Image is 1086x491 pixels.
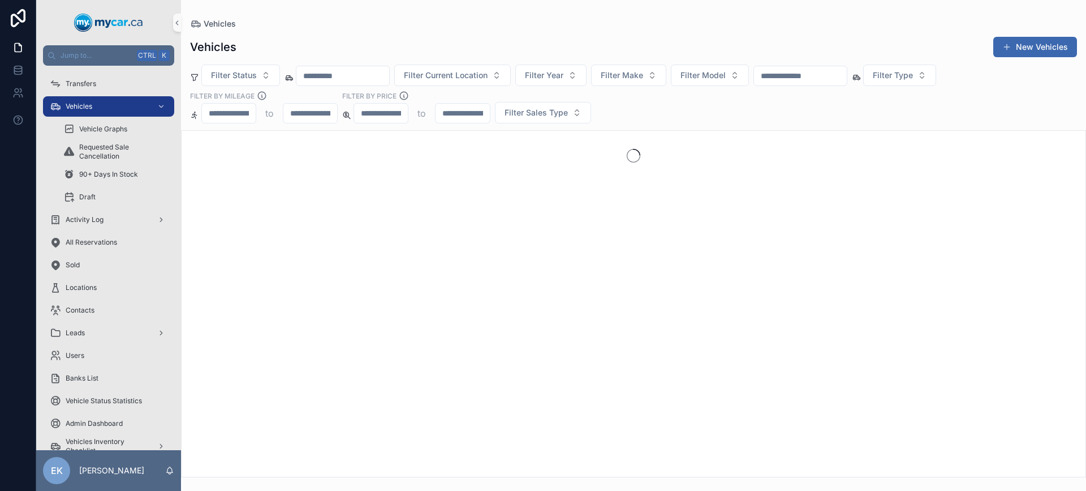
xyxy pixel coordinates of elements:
a: Vehicles [190,18,236,29]
span: Admin Dashboard [66,419,123,428]
a: Contacts [43,300,174,321]
span: Filter Model [680,70,726,81]
span: Jump to... [61,51,132,60]
p: [PERSON_NAME] [79,465,144,476]
a: Vehicles [43,96,174,117]
a: Banks List [43,368,174,388]
span: All Reservations [66,238,117,247]
a: Requested Sale Cancellation [57,142,174,162]
span: Contacts [66,306,94,315]
span: Vehicles Inventory Checklist [66,437,148,455]
span: Requested Sale Cancellation [79,143,163,161]
span: Vehicle Status Statistics [66,396,142,405]
span: Leads [66,328,85,338]
button: Select Button [591,65,666,86]
h1: Vehicles [190,39,236,55]
p: to [417,106,426,120]
button: Select Button [863,65,936,86]
span: Banks List [66,374,98,383]
span: Ctrl [137,50,157,61]
span: Draft [79,193,96,202]
button: Select Button [201,65,280,86]
a: All Reservations [43,232,174,253]
div: scrollable content [36,66,181,450]
span: Transfers [66,79,96,88]
a: Sold [43,255,174,275]
a: Draft [57,187,174,207]
span: K [160,51,169,60]
span: Filter Make [601,70,643,81]
span: Filter Year [525,70,563,81]
a: Activity Log [43,210,174,230]
a: Leads [43,323,174,343]
label: FILTER BY PRICE [342,91,397,101]
span: Filter Sales Type [505,107,568,118]
a: Vehicle Graphs [57,119,174,139]
a: Users [43,345,174,366]
a: Transfers [43,74,174,94]
img: App logo [74,14,143,32]
span: Vehicles [204,18,236,29]
a: Locations [43,277,174,298]
button: Select Button [394,65,511,86]
span: Vehicles [66,102,92,111]
a: Vehicle Status Statistics [43,391,174,411]
span: Activity Log [66,215,104,224]
span: 90+ Days In Stock [79,170,138,179]
p: to [265,106,274,120]
span: EK [51,464,63,477]
a: Admin Dashboard [43,413,174,434]
button: Select Button [671,65,749,86]
a: 90+ Days In Stock [57,164,174,185]
label: Filter By Mileage [190,91,255,101]
a: Vehicles Inventory Checklist [43,436,174,456]
button: New Vehicles [993,37,1077,57]
button: Select Button [495,102,591,123]
button: Select Button [515,65,587,86]
button: Jump to...CtrlK [43,45,174,66]
span: Sold [66,261,80,270]
span: Users [66,351,84,360]
span: Filter Current Location [404,70,488,81]
span: Filter Status [211,70,257,81]
span: Filter Type [873,70,913,81]
span: Locations [66,283,97,292]
span: Vehicle Graphs [79,125,127,134]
